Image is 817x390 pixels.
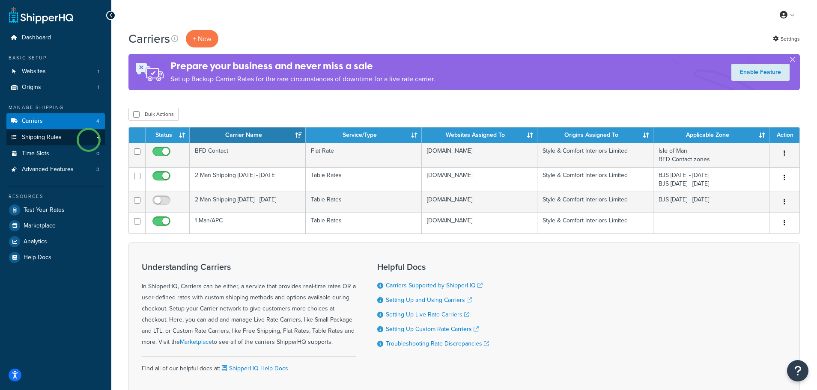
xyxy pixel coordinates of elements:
[422,167,538,192] td: [DOMAIN_NAME]
[190,213,306,233] td: 1 Man/APC
[186,30,218,47] button: + New
[537,167,653,192] td: Style & Comfort Interiors Limited
[787,360,808,381] button: Open Resource Center
[537,192,653,213] td: Style & Comfort Interiors Limited
[170,73,435,85] p: Set up Backup Carrier Rates for the rare circumstances of downtime for a live rate carrier.
[653,127,769,143] th: Applicable Zone: activate to sort column ascending
[306,127,422,143] th: Service/Type: activate to sort column ascending
[306,213,422,233] td: Table Rates
[220,364,288,373] a: ShipperHQ Help Docs
[6,250,105,265] a: Help Docs
[190,127,306,143] th: Carrier Name: activate to sort column ascending
[653,143,769,167] td: Isle of Man BFD Contact zones
[386,281,483,290] a: Carriers Supported by ShipperHQ
[6,113,105,129] a: Carriers 4
[22,134,62,141] span: Shipping Rules
[6,146,105,162] a: Time Slots 0
[24,207,65,214] span: Test Your Rates
[190,143,306,167] td: BFD Contact
[170,59,435,73] h4: Prepare your business and never miss a sale
[653,167,769,192] td: BJS [DATE] - [DATE] BJS [DATE] - [DATE]
[22,68,46,75] span: Websites
[128,30,170,47] h1: Carriers
[9,6,73,24] a: ShipperHQ Home
[306,143,422,167] td: Flat Rate
[6,104,105,111] div: Manage Shipping
[6,162,105,177] a: Advanced Features 3
[6,202,105,218] a: Test Your Rates
[6,193,105,200] div: Resources
[537,127,653,143] th: Origins Assigned To: activate to sort column ascending
[128,54,170,90] img: ad-rules-rateshop-fe6ec290ccb7230408bd80ed9643f0289d75e0ffd9eb532fc0e269fcd187b520.png
[22,84,41,91] span: Origins
[6,54,105,62] div: Basic Setup
[96,118,99,125] span: 4
[98,68,99,75] span: 1
[422,192,538,213] td: [DOMAIN_NAME]
[24,222,56,230] span: Marketplace
[386,325,479,334] a: Setting Up Custom Rate Carriers
[22,34,51,41] span: Dashboard
[773,33,800,45] a: Settings
[769,127,799,143] th: Action
[386,295,472,304] a: Setting Up and Using Carriers
[6,162,105,177] li: Advanced Features
[306,167,422,192] td: Table Rates
[731,64,790,81] a: Enable Feature
[24,254,51,261] span: Help Docs
[6,64,105,80] a: Websites 1
[190,167,306,192] td: 2 Man Shipping [DATE] - [DATE]
[22,166,74,173] span: Advanced Features
[146,127,190,143] th: Status: activate to sort column ascending
[6,146,105,162] li: Time Slots
[537,213,653,233] td: Style & Comfort Interiors Limited
[6,30,105,46] a: Dashboard
[6,130,105,145] a: Shipping Rules
[6,80,105,95] a: Origins 1
[96,150,99,157] span: 0
[537,143,653,167] td: Style & Comfort Interiors Limited
[306,192,422,213] td: Table Rates
[6,80,105,95] li: Origins
[422,127,538,143] th: Websites Assigned To: activate to sort column ascending
[142,262,356,348] div: In ShipperHQ, Carriers can be either, a service that provides real-time rates OR a user-defined r...
[96,166,99,173] span: 3
[128,108,179,121] button: Bulk Actions
[377,262,489,272] h3: Helpful Docs
[6,234,105,249] a: Analytics
[24,238,47,245] span: Analytics
[22,150,49,157] span: Time Slots
[98,84,99,91] span: 1
[190,192,306,213] td: 2 Man Shipping [DATE] - [DATE]
[422,143,538,167] td: [DOMAIN_NAME]
[386,310,469,319] a: Setting Up Live Rate Carriers
[180,337,212,346] a: Marketplace
[6,64,105,80] li: Websites
[142,262,356,272] h3: Understanding Carriers
[386,339,489,348] a: Troubleshooting Rate Discrepancies
[22,118,43,125] span: Carriers
[142,356,356,374] div: Find all of our helpful docs at:
[6,113,105,129] li: Carriers
[422,213,538,233] td: [DOMAIN_NAME]
[6,218,105,233] a: Marketplace
[653,192,769,213] td: BJS [DATE] - [DATE]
